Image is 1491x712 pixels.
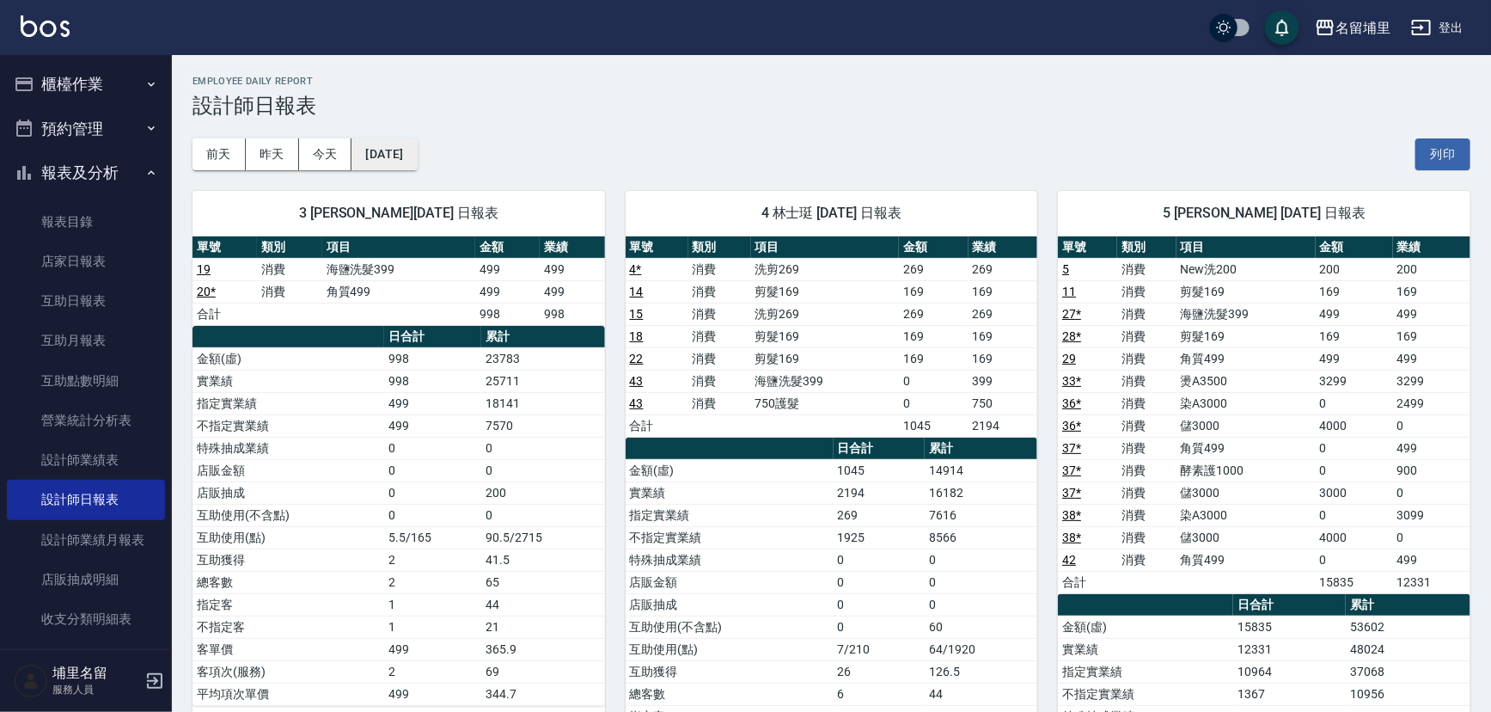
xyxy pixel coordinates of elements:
td: 特殊抽成業績 [626,549,834,571]
button: [DATE] [351,138,417,170]
td: 26 [834,660,926,683]
img: Logo [21,15,70,37]
a: 29 [1062,352,1076,365]
th: 項目 [322,236,475,259]
td: 互助使用(點) [192,526,384,549]
td: 海鹽洗髮399 [751,370,900,392]
td: 499 [1393,437,1470,459]
a: 14 [630,285,644,298]
td: 消費 [688,325,751,347]
a: 設計師日報表 [7,480,165,519]
td: 燙A3500 [1176,370,1316,392]
td: 0 [925,593,1037,616]
td: 消費 [1117,482,1176,504]
td: 169 [899,347,969,370]
td: 3099 [1393,504,1470,526]
td: 消費 [1117,347,1176,370]
td: 消費 [1117,414,1176,437]
a: 43 [630,374,644,388]
td: 1 [384,616,481,638]
td: 0 [1393,526,1470,549]
td: 0 [481,504,604,526]
td: 消費 [1117,459,1176,482]
td: 洗剪269 [751,258,900,280]
td: 海鹽洗髮399 [1176,303,1316,325]
td: 消費 [1117,280,1176,303]
td: 染A3000 [1176,504,1316,526]
a: 設計師業績表 [7,440,165,480]
td: 499 [1316,347,1393,370]
div: 名留埔里 [1335,17,1390,39]
td: 7570 [481,414,604,437]
td: 169 [969,280,1038,303]
a: 43 [630,396,644,410]
td: 合計 [1058,571,1117,593]
td: 4000 [1316,526,1393,549]
td: 消費 [688,258,751,280]
td: 儲3000 [1176,482,1316,504]
td: 8566 [925,526,1037,549]
button: 今天 [299,138,352,170]
td: 998 [540,303,604,325]
button: 登出 [1404,12,1470,44]
a: 互助月報表 [7,321,165,360]
td: 169 [1393,325,1470,347]
a: 15 [630,307,644,321]
td: 1925 [834,526,926,549]
td: 消費 [1117,325,1176,347]
td: 0 [925,549,1037,571]
td: 0 [1316,549,1393,571]
td: 41.5 [481,549,604,571]
th: 單號 [626,236,688,259]
td: 1 [384,593,481,616]
a: 店販抽成明細 [7,560,165,599]
td: 2 [384,571,481,593]
h2: Employee Daily Report [192,76,1470,87]
td: 儲3000 [1176,414,1316,437]
td: 269 [834,504,926,526]
td: 實業績 [626,482,834,504]
td: 消費 [688,347,751,370]
td: 店販抽成 [192,482,384,504]
td: 消費 [688,370,751,392]
th: 累計 [1346,594,1470,617]
td: 15835 [1233,616,1346,638]
td: 0 [481,437,604,459]
td: 750護髮 [751,392,900,414]
td: 海鹽洗髮399 [322,258,475,280]
td: 0 [834,549,926,571]
td: 25711 [481,370,604,392]
td: 剪髮169 [751,325,900,347]
td: 剪髮169 [1176,325,1316,347]
td: 不指定實業績 [192,414,384,437]
td: 消費 [688,303,751,325]
table: a dense table [192,326,605,706]
td: 2194 [969,414,1038,437]
button: 前天 [192,138,246,170]
td: 消費 [688,392,751,414]
td: 499 [1393,347,1470,370]
td: 消費 [1117,303,1176,325]
td: 客單價 [192,638,384,660]
a: 報表目錄 [7,202,165,242]
td: 消費 [257,258,321,280]
td: 12331 [1233,638,1346,660]
th: 項目 [751,236,900,259]
th: 類別 [257,236,321,259]
td: 499 [540,280,604,303]
td: 499 [1316,303,1393,325]
td: 不指定實業績 [626,526,834,549]
span: 5 [PERSON_NAME] [DATE] 日報表 [1079,205,1450,222]
td: 角質499 [322,280,475,303]
table: a dense table [192,236,605,326]
td: 0 [384,504,481,526]
td: 126.5 [925,660,1037,683]
td: 0 [899,370,969,392]
th: 業績 [969,236,1038,259]
td: 剪髮169 [751,347,900,370]
td: 998 [475,303,540,325]
td: 499 [384,683,481,705]
td: 不指定客 [192,616,384,638]
a: 11 [1062,285,1076,298]
td: 角質499 [1176,549,1316,571]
